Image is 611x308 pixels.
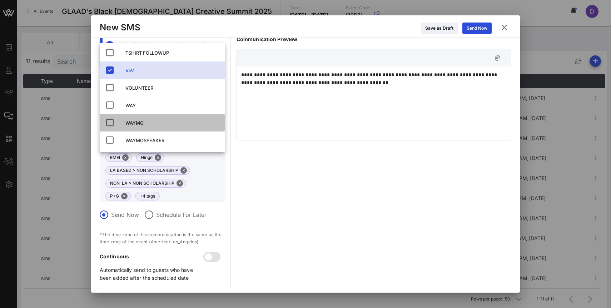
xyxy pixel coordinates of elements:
[100,266,205,282] p: Automatically send to guests who have been added after the scheduled date
[462,23,492,34] button: Send Now
[125,50,219,56] div: TSHIRT FOLLOWUP
[100,253,205,260] p: Continuous
[180,167,187,174] button: Close
[125,138,219,143] div: WAYMOSPEAKER
[122,154,129,161] button: Close
[110,179,182,187] span: NON-LA > NON SCHOLARSHIP
[421,23,458,34] button: Save as Draft
[125,103,219,108] div: WAY
[100,231,225,245] p: *The time zone of this communication is the same as the time zone of the event (America/Los_Angeles)
[141,154,160,162] span: Hinge
[120,41,219,63] div: All individuals who match the recipient filter at the moment of sending will receive this communi...
[121,193,128,199] button: Close
[111,211,139,218] label: Send Now
[100,22,140,33] div: New SMS
[125,85,219,91] div: VOLUNTEER
[155,154,161,161] button: Close
[110,167,185,174] span: LA BASED > NON SCHOLARSHIP
[177,180,183,187] button: Close
[125,120,219,126] div: WAYMO
[237,35,511,43] p: Communication Preview
[140,192,155,200] span: +4 tags
[467,25,487,32] div: Send Now
[125,68,219,73] div: ViiV
[110,154,127,162] span: EMEI
[110,192,126,200] span: P+G
[425,25,453,32] div: Save as Draft
[156,211,207,218] label: Schedule For Later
